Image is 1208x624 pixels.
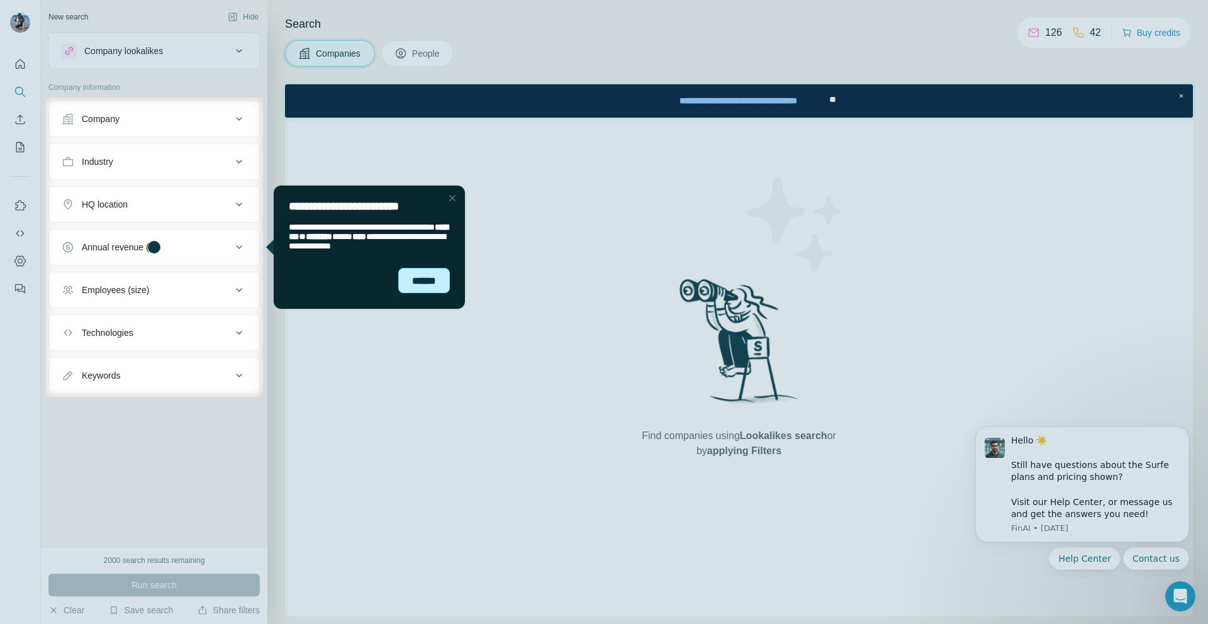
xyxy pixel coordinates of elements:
div: Industry [82,155,113,168]
div: Quick reply options [19,132,233,155]
div: Message content [55,19,223,106]
button: HQ location [49,189,259,220]
div: message notification from FinAI, 3w ago. Hello ☀️ ​ Still have questions about the Surfe plans an... [19,11,233,127]
button: Technologies [49,318,259,348]
iframe: Tooltip [263,183,467,311]
div: Employees (size) [82,284,149,296]
button: Quick reply: Help Center [92,132,164,155]
div: Technologies [82,326,133,339]
button: Industry [49,147,259,177]
button: Quick reply: Contact us [167,132,233,155]
div: HQ location [82,198,128,211]
img: Profile image for FinAI [28,23,48,43]
div: Upgrade plan for full access to Surfe [364,3,542,30]
div: Hello ☀️ ​ Still have questions about the Surfe plans and pricing shown? ​ Visit our Help Center,... [55,19,223,106]
div: Company [82,113,120,125]
button: Company [49,104,259,134]
button: Keywords [49,360,259,391]
p: Message from FinAI, sent 3w ago [55,108,223,119]
div: Keywords [82,369,120,382]
button: Employees (size) [49,275,259,305]
div: Annual revenue ($) [82,241,157,253]
button: Annual revenue ($) [49,232,259,262]
div: Close Step [890,5,902,18]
